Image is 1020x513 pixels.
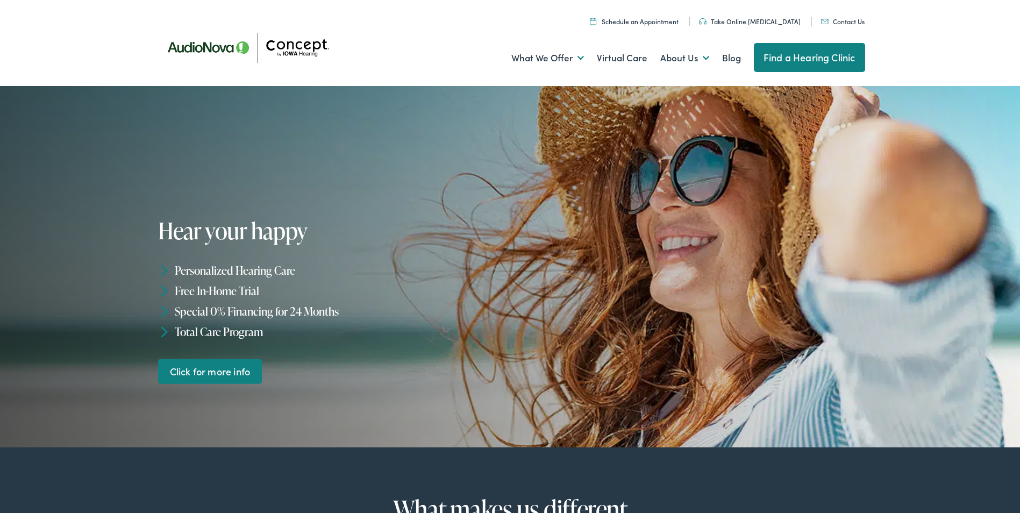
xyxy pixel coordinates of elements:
[754,43,865,72] a: Find a Hearing Clinic
[158,260,515,281] li: Personalized Hearing Care
[158,281,515,301] li: Free In-Home Trial
[722,38,741,78] a: Blog
[590,18,596,25] img: A calendar icon to schedule an appointment at Concept by Iowa Hearing.
[821,17,865,26] a: Contact Us
[158,301,515,322] li: Special 0% Financing for 24 Months
[158,218,485,243] h1: Hear your happy
[660,38,709,78] a: About Us
[511,38,584,78] a: What We Offer
[158,359,262,384] a: Click for more info
[699,18,707,25] img: utility icon
[590,17,679,26] a: Schedule an Appointment
[158,321,515,341] li: Total Care Program
[821,19,829,24] img: utility icon
[699,17,801,26] a: Take Online [MEDICAL_DATA]
[597,38,647,78] a: Virtual Care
